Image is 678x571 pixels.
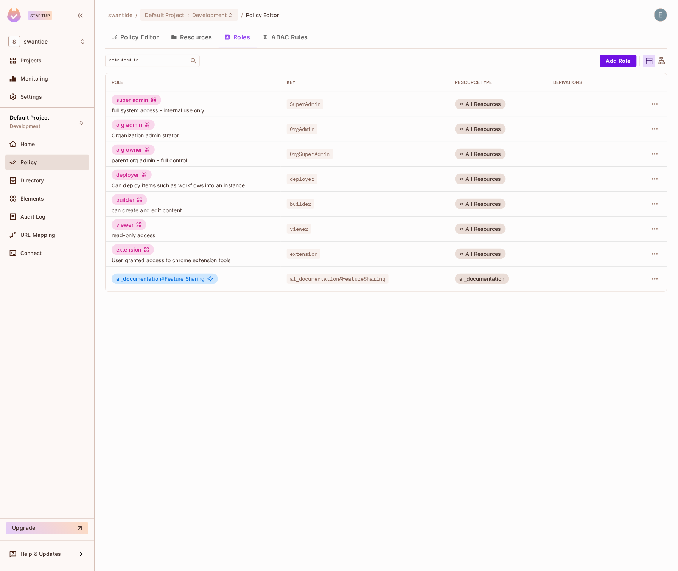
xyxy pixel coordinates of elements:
span: Monitoring [20,76,48,82]
span: parent org admin - full control [112,157,275,164]
span: Audit Log [20,214,45,220]
span: the active workspace [108,11,132,19]
div: RESOURCE TYPE [455,79,541,86]
span: : [187,12,190,18]
span: Policy Editor [246,11,279,19]
span: User granted access to chrome extension tools [112,257,275,264]
img: SReyMgAAAABJRU5ErkJggg== [7,8,21,22]
span: builder [287,199,314,209]
button: Add Role [600,55,637,67]
span: Development [10,123,40,129]
div: Startup [28,11,52,20]
span: Default Project [10,115,49,121]
span: Feature Sharing [116,276,205,282]
li: / [135,11,137,19]
span: OrgAdmin [287,124,317,134]
div: All Resources [455,199,506,209]
span: can create and edit content [112,207,275,214]
span: Workspace: swantide [24,39,48,45]
span: OrgSuperAdmin [287,149,333,159]
div: All Resources [455,174,506,184]
div: Key [287,79,443,86]
div: ai_documentation [455,274,509,284]
button: Policy Editor [105,28,165,47]
span: ai_documentation [116,275,165,282]
span: ai_documentation#FeatureSharing [287,274,389,284]
div: viewer [112,219,146,230]
span: SuperAdmin [287,99,324,109]
button: Upgrade [6,522,88,534]
span: viewer [287,224,311,234]
span: Home [20,141,35,147]
div: All Resources [455,99,506,109]
span: # [161,275,165,282]
img: Engineering Swantide [655,9,667,21]
div: super admin [112,95,161,105]
div: Derivations [553,79,625,86]
span: S [8,36,20,47]
span: Projects [20,58,42,64]
button: ABAC Rules [256,28,314,47]
span: deployer [287,174,317,184]
div: Role [112,79,275,86]
div: deployer [112,170,152,180]
div: All Resources [455,249,506,259]
span: Settings [20,94,42,100]
span: Directory [20,177,44,184]
span: Development [192,11,227,19]
span: Policy [20,159,37,165]
li: / [241,11,243,19]
span: full system access - internal use only [112,107,275,114]
div: All Resources [455,224,506,234]
span: Help & Updates [20,551,61,557]
div: extension [112,244,154,255]
div: All Resources [455,149,506,159]
span: Default Project [145,11,184,19]
span: Can deploy items such as workflows into an instance [112,182,275,189]
div: All Resources [455,124,506,134]
div: builder [112,194,147,205]
span: read-only access [112,232,275,239]
button: Resources [165,28,218,47]
button: Roles [218,28,256,47]
span: Elements [20,196,44,202]
span: Connect [20,250,42,256]
span: URL Mapping [20,232,56,238]
span: Organization administrator [112,132,275,139]
span: extension [287,249,320,259]
div: org owner [112,145,155,155]
div: org admin [112,120,155,130]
